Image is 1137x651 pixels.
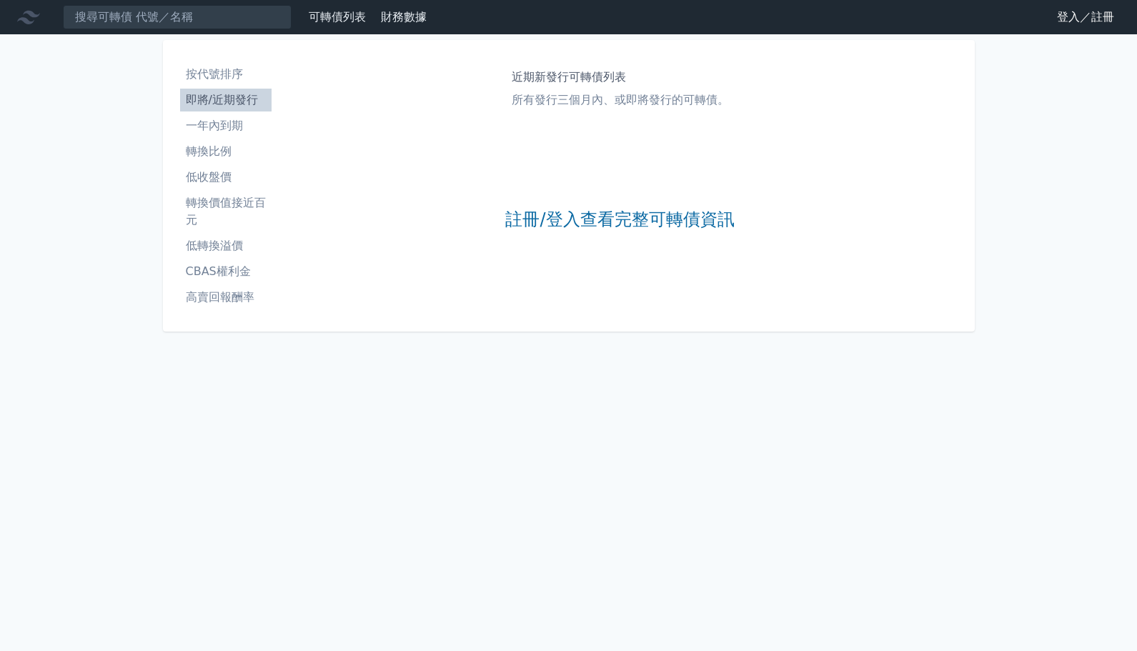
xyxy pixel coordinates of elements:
[180,234,272,257] a: 低轉換溢價
[512,69,729,86] h1: 近期新發行可轉債列表
[180,286,272,309] a: 高賣回報酬率
[180,192,272,232] a: 轉換價值接近百元
[180,63,272,86] a: 按代號排序
[180,114,272,137] a: 一年內到期
[505,209,734,232] a: 註冊/登入查看完整可轉債資訊
[180,237,272,254] li: 低轉換溢價
[180,260,272,283] a: CBAS權利金
[512,91,729,109] p: 所有發行三個月內、或即將發行的可轉債。
[180,289,272,306] li: 高賣回報酬率
[309,10,366,24] a: 可轉債列表
[1046,6,1126,29] a: 登入／註冊
[180,169,272,186] li: 低收盤價
[180,89,272,111] a: 即將/近期發行
[180,117,272,134] li: 一年內到期
[381,10,427,24] a: 財務數據
[180,166,272,189] a: 低收盤價
[180,194,272,229] li: 轉換價值接近百元
[180,143,272,160] li: 轉換比例
[63,5,292,29] input: 搜尋可轉債 代號／名稱
[180,140,272,163] a: 轉換比例
[180,91,272,109] li: 即將/近期發行
[180,66,272,83] li: 按代號排序
[180,263,272,280] li: CBAS權利金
